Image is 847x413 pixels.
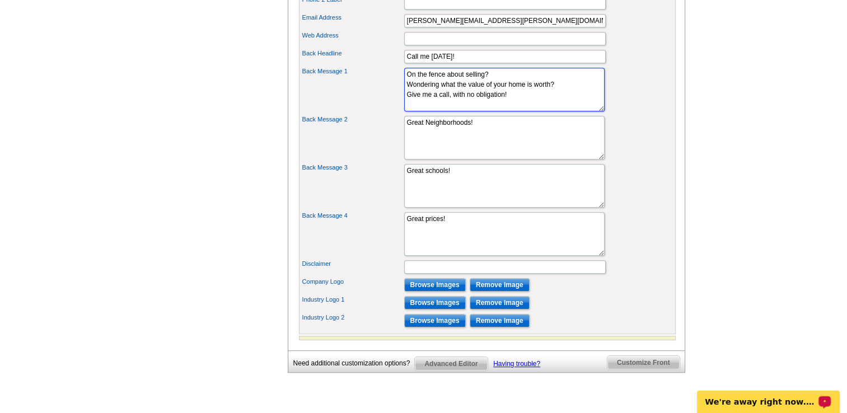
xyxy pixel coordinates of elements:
[302,277,403,287] label: Company Logo
[293,356,415,370] div: Need additional customization options?
[404,212,605,256] textarea: Great prices!
[404,164,605,208] textarea: Great schools!
[302,13,403,22] label: Email Address
[302,211,403,220] label: Back Message 4
[607,356,680,369] span: Customize Front
[470,278,530,292] input: Remove Image
[470,296,530,309] input: Remove Image
[404,314,466,327] input: Browse Images
[470,314,530,327] input: Remove Image
[302,163,403,172] label: Back Message 3
[404,116,605,159] textarea: Great Neighborhoods!
[302,259,403,269] label: Disclaimer
[415,357,487,370] span: Advanced Editor
[493,360,540,368] a: Having trouble?
[404,278,466,292] input: Browse Images
[302,115,403,124] label: Back Message 2
[690,378,847,413] iframe: LiveChat chat widget
[414,356,488,371] a: Advanced Editor
[302,31,403,40] label: Web Address
[302,313,403,322] label: Industry Logo 2
[404,296,466,309] input: Browse Images
[302,295,403,304] label: Industry Logo 1
[404,68,605,111] textarea: I have many fine properties I can show you and your family.
[302,49,403,58] label: Back Headline
[302,67,403,76] label: Back Message 1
